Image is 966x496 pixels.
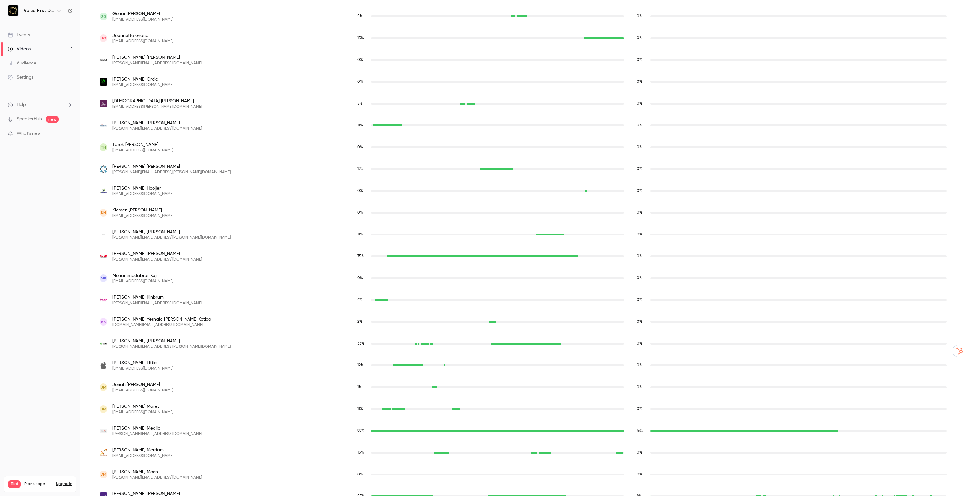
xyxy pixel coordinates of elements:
[357,101,368,107] span: Live watch time
[93,267,953,289] div: abrarkazi533@gmail.com
[637,363,642,367] span: 0 %
[357,79,368,85] span: Live watch time
[112,32,173,39] span: Jeannette Grand
[100,187,107,195] img: fitmarketing.nl
[357,451,364,455] span: 15 %
[93,180,953,202] div: info@fitmarketing.nl
[93,5,953,27] div: gohar@elefanterevops.com
[637,188,647,194] span: Replay watch time
[101,319,106,325] span: BK
[637,13,647,19] span: Replay watch time
[637,298,642,302] span: 0 %
[357,320,362,324] span: 2 %
[357,166,368,172] span: Live watch time
[17,101,26,108] span: Help
[357,167,364,171] span: 12 %
[357,145,363,149] span: 0 %
[112,229,231,235] span: [PERSON_NAME] [PERSON_NAME]
[357,211,363,215] span: 0 %
[637,406,647,412] span: Replay watch time
[637,320,642,324] span: 0 %
[112,104,202,109] span: [EMAIL_ADDRESS][PERSON_NAME][DOMAIN_NAME]
[112,148,173,153] span: [EMAIL_ADDRESS][DOMAIN_NAME]
[357,385,362,389] span: 1 %
[357,472,368,477] span: Live watch time
[637,80,642,84] span: 0 %
[637,363,647,368] span: Replay watch time
[637,472,647,477] span: Replay watch time
[93,27,953,49] div: jgrand@leadbuckets.com
[112,76,173,82] span: [PERSON_NAME] Grcic
[112,185,173,192] span: [PERSON_NAME] Hooijer
[357,429,364,433] span: 99 %
[637,429,644,433] span: 63 %
[100,56,107,64] img: grazianimultimedia.com
[637,123,647,128] span: Replay watch time
[112,82,173,88] span: [EMAIL_ADDRESS][DOMAIN_NAME]
[357,406,368,412] span: Live watch time
[100,13,107,19] span: GG
[637,254,642,258] span: 0 %
[357,363,364,367] span: 12 %
[357,80,363,84] span: 0 %
[93,49,953,71] div: tracy@grazianimultimedia.com
[8,74,33,81] div: Settings
[637,57,647,63] span: Replay watch time
[357,35,368,41] span: Live watch time
[357,253,368,259] span: Live watch time
[637,233,642,236] span: 0 %
[112,120,202,126] span: [PERSON_NAME] [PERSON_NAME]
[93,333,953,355] div: cathy.lamberth@3-gis.com
[637,210,647,216] span: Replay watch time
[637,384,647,390] span: Replay watch time
[93,289,953,311] div: amanda@freshb2b.co.uk
[112,388,173,393] span: [EMAIL_ADDRESS][DOMAIN_NAME]
[112,410,173,415] span: [EMAIL_ADDRESS][DOMAIN_NAME]
[637,342,642,346] span: 0 %
[637,276,642,280] span: 0 %
[357,298,362,302] span: 4 %
[100,340,107,347] img: 3-gis.com
[93,442,953,464] div: tmerriam@swoptimize.com
[100,427,107,435] img: nexusmarketing.com
[112,301,202,306] span: [PERSON_NAME][EMAIL_ADDRESS][DOMAIN_NAME]
[112,192,173,197] span: [EMAIL_ADDRESS][DOMAIN_NAME]
[8,101,73,108] li: help-dropdown-opener
[101,384,106,390] span: JM
[112,453,173,458] span: [EMAIL_ADDRESS][DOMAIN_NAME]
[112,316,211,322] span: [PERSON_NAME] Yesnaia [PERSON_NAME] Kotico
[357,473,363,476] span: 0 %
[357,450,368,456] span: Live watch time
[112,126,202,131] span: [PERSON_NAME][EMAIL_ADDRESS][DOMAIN_NAME]
[101,35,106,41] span: JG
[112,403,173,410] span: [PERSON_NAME] Maret
[637,79,647,85] span: Replay watch time
[112,170,231,175] span: [PERSON_NAME][EMAIL_ADDRESS][PERSON_NAME][DOMAIN_NAME]
[112,469,202,475] span: [PERSON_NAME] Moon
[637,101,647,107] span: Replay watch time
[112,213,173,218] span: [EMAIL_ADDRESS][DOMAIN_NAME]
[8,46,31,52] div: Videos
[357,36,364,40] span: 15 %
[112,344,231,349] span: [PERSON_NAME][EMAIL_ADDRESS][PERSON_NAME][DOMAIN_NAME]
[112,294,202,301] span: [PERSON_NAME] Kinbrum
[112,381,173,388] span: Jonah [PERSON_NAME]
[24,482,52,487] span: Plan usage
[112,432,202,437] span: [PERSON_NAME][EMAIL_ADDRESS][DOMAIN_NAME]
[637,36,642,40] span: 0 %
[357,342,364,346] span: 33 %
[93,202,953,224] div: klemen@sellestial.com
[93,93,953,115] div: isai.guerrero@wisepelican.com
[357,57,368,63] span: Live watch time
[112,163,231,170] span: [PERSON_NAME] [PERSON_NAME]
[100,296,107,304] img: freshb2b.co.uk
[112,207,173,213] span: Klemen [PERSON_NAME]
[357,102,363,106] span: 5 %
[112,39,173,44] span: [EMAIL_ADDRESS][DOMAIN_NAME]
[637,341,647,346] span: Replay watch time
[637,450,647,456] span: Replay watch time
[93,376,953,398] div: jonahmach0@gmail.com
[637,189,642,193] span: 0 %
[112,141,173,148] span: Tarek [PERSON_NAME]
[100,234,107,235] img: crmassist.net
